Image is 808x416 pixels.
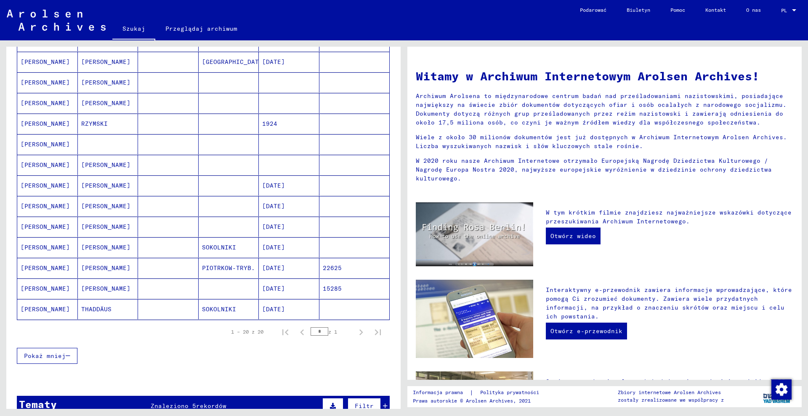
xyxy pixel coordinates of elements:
[81,244,130,251] font: [PERSON_NAME]
[323,264,342,272] font: 22625
[21,305,70,313] font: [PERSON_NAME]
[151,402,196,410] font: Znaleziono 5
[416,92,787,126] font: Archiwum Arolsena to międzynarodowe centrum badań nad prześladowaniami nazistowskimi, posiadające...
[348,398,381,414] button: Filtr
[353,323,369,340] button: Następna strona
[627,7,650,13] font: Biuletyn
[262,223,285,231] font: [DATE]
[155,19,247,39] a: Przeglądaj archiwum
[81,182,130,189] font: [PERSON_NAME]
[81,99,130,107] font: [PERSON_NAME]
[746,7,761,13] font: O nas
[705,7,726,13] font: Kontakt
[112,19,155,40] a: Szukaj
[761,386,793,407] img: yv_logo.png
[122,25,145,32] font: Szukaj
[231,329,263,335] font: 1 – 20 z 20
[670,7,685,13] font: Pomoc
[19,398,57,411] font: Tematy
[323,285,342,292] font: 15285
[413,397,531,404] font: Prawa autorskie © Arolsen Archives, 2021
[771,379,791,399] div: Zmiana zgody
[618,397,724,403] font: zostały zrealizowane we współpracy z
[21,161,70,169] font: [PERSON_NAME]
[416,202,533,266] img: video.jpg
[202,58,266,66] font: [GEOGRAPHIC_DATA]
[262,264,285,272] font: [DATE]
[165,25,237,32] font: Przeglądaj archiwum
[81,161,130,169] font: [PERSON_NAME]
[480,389,539,395] font: Polityka prywatności
[262,244,285,251] font: [DATE]
[21,58,70,66] font: [PERSON_NAME]
[21,99,70,107] font: [PERSON_NAME]
[470,389,473,396] font: |
[546,228,601,244] a: Otwórz wideo
[262,202,285,210] font: [DATE]
[21,264,70,272] font: [PERSON_NAME]
[580,7,606,13] font: Podarować
[81,223,130,231] font: [PERSON_NAME]
[17,348,77,364] button: Pokaż mniej
[202,305,236,313] font: SOKOLNIKI
[202,264,255,272] font: PIOTRKOW-TRYB.
[7,10,106,31] img: Arolsen_neg.svg
[21,79,70,86] font: [PERSON_NAME]
[262,285,285,292] font: [DATE]
[473,388,549,397] a: Polityka prywatności
[413,388,470,397] a: Informacja prawna
[262,182,285,189] font: [DATE]
[81,264,130,272] font: [PERSON_NAME]
[24,352,66,360] font: Pokaż mniej
[81,120,108,127] font: RZYMSKI
[550,327,622,335] font: Otwórz e-przewodnik
[771,379,792,400] img: Zmiana zgody
[81,202,130,210] font: [PERSON_NAME]
[81,79,130,86] font: [PERSON_NAME]
[294,323,311,340] button: Poprzednia strona
[277,323,294,340] button: Pierwsza strona
[328,329,337,335] font: z 1
[369,323,386,340] button: Ostatnia strona
[413,389,463,395] font: Informacja prawna
[81,305,112,313] font: THADDÄUS
[546,209,792,225] font: W tym krótkim filmie znajdziesz najważniejsze wskazówki dotyczące przeszukiwania Archiwum Interne...
[21,285,70,292] font: [PERSON_NAME]
[781,7,787,13] font: PL
[416,133,787,150] font: Wiele z około 30 milionów dokumentów jest już dostępnych w Archiwum Internetowym Arolsen Archives...
[21,182,70,189] font: [PERSON_NAME]
[21,120,70,127] font: [PERSON_NAME]
[21,202,70,210] font: [PERSON_NAME]
[196,402,226,410] font: rekordów
[416,69,759,83] font: Witamy w Archiwum Internetowym Arolsen Archives!
[21,244,70,251] font: [PERSON_NAME]
[550,232,596,240] font: Otwórz wideo
[81,58,130,66] font: [PERSON_NAME]
[546,323,627,339] a: Otwórz e-przewodnik
[202,244,236,251] font: SOKOLNIKI
[81,285,130,292] font: [PERSON_NAME]
[355,402,374,410] font: Filtr
[416,157,772,182] font: W 2020 roku nasze Archiwum Internetowe otrzymało Europejską Nagrodę Dziedzictwa Kulturowego / Nag...
[546,286,792,320] font: Interaktywny e-przewodnik zawiera informacje wprowadzające, które pomogą Ci zrozumieć dokumenty. ...
[262,58,285,66] font: [DATE]
[262,120,277,127] font: 1924
[416,280,533,358] img: eguide.jpg
[546,378,792,412] font: Oprócz prowadzenia własnych badań, możesz również zwrócić się z zapytaniem do Archiwum Arolsen. N...
[262,305,285,313] font: [DATE]
[21,140,70,148] font: [PERSON_NAME]
[21,223,70,231] font: [PERSON_NAME]
[618,389,721,395] font: Zbiory internetowe Arolsen Archives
